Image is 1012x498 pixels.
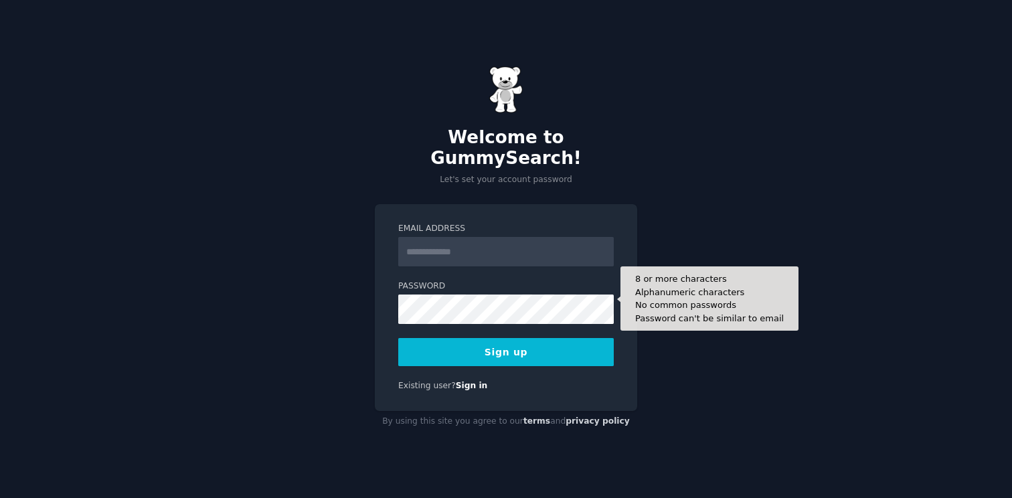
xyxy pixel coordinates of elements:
p: Let's set your account password [375,174,637,186]
a: terms [523,416,550,426]
label: Email Address [398,223,614,235]
a: privacy policy [566,416,630,426]
button: Sign up [398,338,614,366]
label: Password [398,280,614,293]
img: Gummy Bear [489,66,523,113]
h2: Welcome to GummySearch! [375,127,637,169]
span: Existing user? [398,381,456,390]
div: By using this site you agree to our and [375,411,637,432]
a: Sign in [456,381,488,390]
